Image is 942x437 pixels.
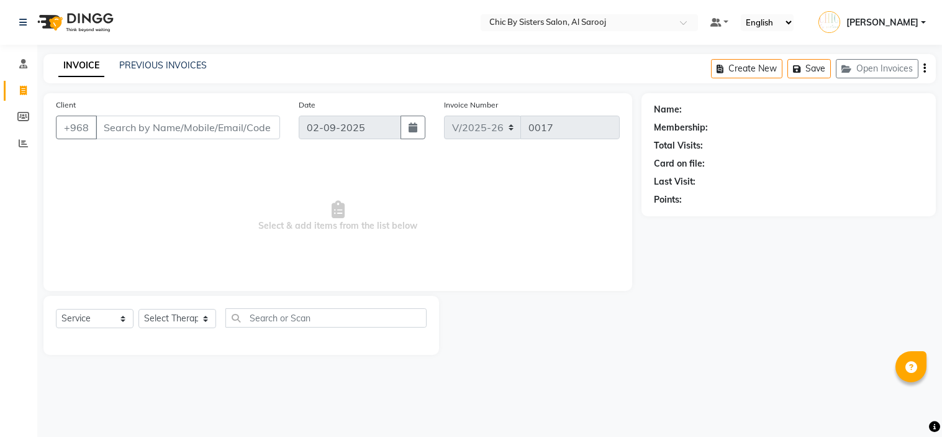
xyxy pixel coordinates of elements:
input: Search by Name/Mobile/Email/Code [96,116,280,139]
label: Date [299,99,315,111]
img: logo [32,5,117,40]
div: Name: [654,103,682,116]
button: Open Invoices [836,59,918,78]
button: Save [787,59,831,78]
input: Search or Scan [225,308,427,328]
span: Select & add items from the list below [56,154,620,278]
span: [PERSON_NAME] [846,16,918,29]
label: Client [56,99,76,111]
a: INVOICE [58,55,104,77]
div: Points: [654,193,682,206]
a: PREVIOUS INVOICES [119,60,207,71]
div: Total Visits: [654,139,703,152]
div: Card on file: [654,157,705,170]
div: Last Visit: [654,175,695,188]
button: +968 [56,116,97,139]
img: Mithun [818,11,840,33]
button: Create New [711,59,782,78]
label: Invoice Number [444,99,498,111]
div: Membership: [654,121,708,134]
